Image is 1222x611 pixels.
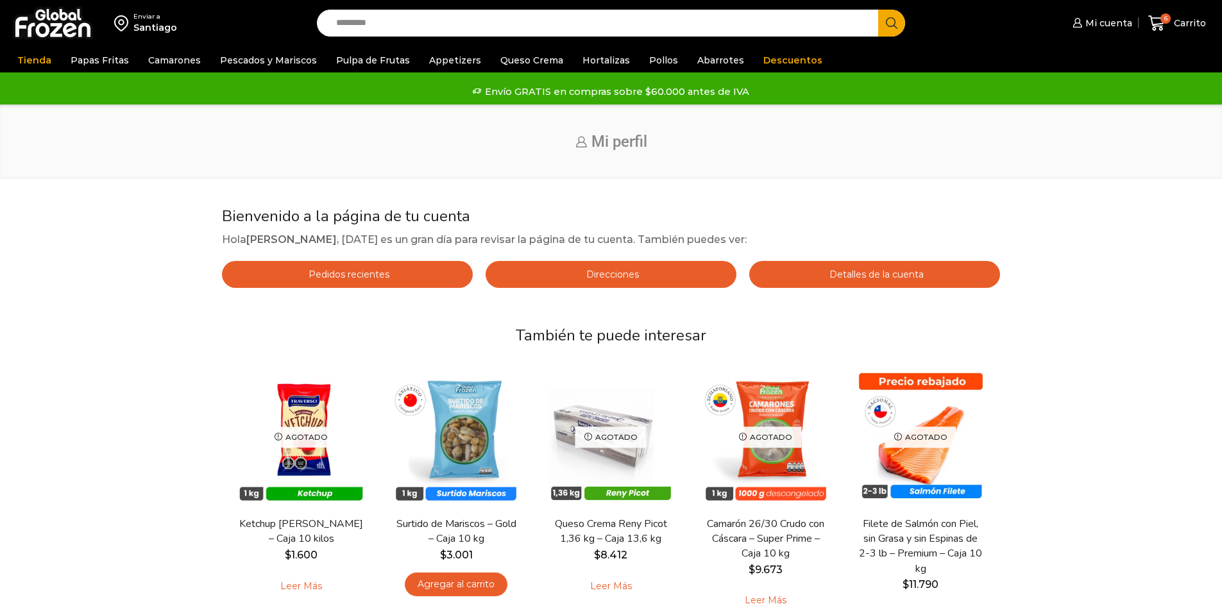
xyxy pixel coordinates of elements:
a: Descuentos [757,48,829,72]
a: Leé más sobre “Ketchup Traverso - Caja 10 kilos” [260,573,342,599]
span: $ [749,564,755,576]
span: $ [903,578,909,590]
a: Pedidos recientes [222,261,473,288]
a: Tienda [11,48,58,72]
span: Direcciones [583,269,639,280]
a: Surtido de Mariscos – Gold – Caja 10 kg [393,517,519,546]
a: Mi cuenta [1069,10,1132,36]
span: $ [594,549,600,561]
a: Pollos [643,48,684,72]
a: Pulpa de Frutas [330,48,416,72]
bdi: 1.600 [285,549,318,561]
a: 6 Carrito [1145,8,1209,38]
span: 6 [1160,13,1171,24]
bdi: 11.790 [903,578,938,590]
a: Direcciones [486,261,736,288]
p: Hola , [DATE] es un gran día para revisar la página de tu cuenta. También puedes ver: [222,231,1000,248]
img: address-field-icon.svg [114,12,133,34]
bdi: 3.001 [440,549,473,561]
a: Papas Fritas [64,48,135,72]
p: Agotado [885,426,956,448]
p: Agotado [730,426,801,448]
a: Camarón 26/30 Crudo con Cáscara – Super Prime – Caja 10 kg [703,517,829,562]
a: Queso Crema Reny Picot 1,36 kg – Caja 13,6 kg [548,517,674,546]
a: Appetizers [423,48,488,72]
a: Leé más sobre “Queso Crema Reny Picot 1,36 kg - Caja 13,6 kg” [570,573,652,599]
p: Agotado [575,426,647,448]
span: Mi cuenta [1082,17,1132,29]
span: $ [285,549,291,561]
a: Pescados y Mariscos [214,48,323,72]
span: Bienvenido a la página de tu cuenta [222,206,470,226]
a: Abarrotes [691,48,751,72]
span: Pedidos recientes [305,269,389,280]
bdi: 8.412 [594,549,627,561]
bdi: 9.673 [749,564,783,576]
button: Search button [878,10,905,37]
div: Enviar a [133,12,177,21]
a: Detalles de la cuenta [749,261,1000,288]
a: Ketchup [PERSON_NAME] – Caja 10 kilos [239,517,364,546]
a: Queso Crema [494,48,570,72]
div: Santiago [133,21,177,34]
a: Camarones [142,48,207,72]
a: Hortalizas [576,48,636,72]
span: $ [440,549,446,561]
p: Agotado [266,426,337,448]
a: Agregar al carrito: “Surtido de Mariscos - Gold - Caja 10 kg” [405,573,507,596]
span: Detalles de la cuenta [826,269,924,280]
span: También te puede interesar [516,325,706,346]
span: Mi perfil [591,133,647,151]
a: Filete de Salmón con Piel, sin Grasa y sin Espinas de 2-3 lb – Premium – Caja 10 kg [858,517,984,576]
span: Carrito [1171,17,1206,29]
strong: [PERSON_NAME] [246,233,337,246]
